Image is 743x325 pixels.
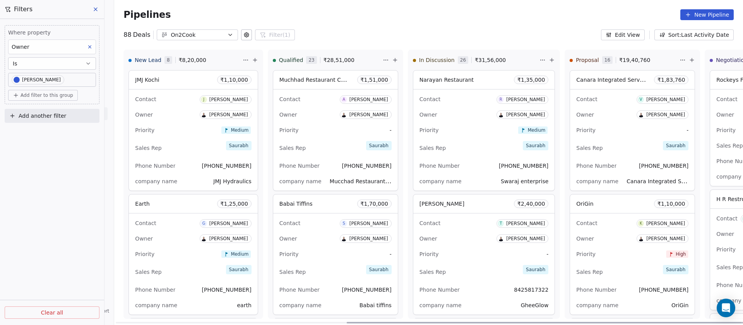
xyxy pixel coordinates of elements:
[500,96,502,103] div: R
[576,220,597,226] span: Contact
[279,56,303,64] span: Qualified
[8,57,96,70] button: Is
[390,126,392,134] span: -
[419,251,439,257] span: Priority
[366,265,392,274] span: Saurabh
[657,200,685,208] span: ₹ 1,10,000
[419,201,464,207] span: [PERSON_NAME]
[676,251,686,257] span: High
[419,145,446,151] span: Sales Rep
[602,56,613,64] span: 16
[475,56,506,64] span: ₹ 31,56,000
[576,76,720,83] span: Canara Integrated Services Pvt Ltd Banglure Manipal
[324,56,354,64] span: ₹ 28,51,000
[21,92,73,98] span: Add filter to this group
[576,236,594,242] span: Owner
[135,112,153,118] span: Owner
[341,112,347,117] img: S
[342,163,392,169] span: [PHONE_NUMBER]
[646,221,685,226] div: [PERSON_NAME]
[279,236,297,242] span: Owner
[528,127,546,133] span: Medium
[716,143,743,149] span: Sales Rep
[639,163,688,169] span: [PHONE_NUMBER]
[627,177,721,185] span: Canara Integrated Services Pvt Ltd
[201,112,207,117] img: S
[523,265,548,274] span: Saurabh
[663,265,688,274] span: Saurabh
[279,269,306,275] span: Sales Rep
[279,112,297,118] span: Owner
[576,287,616,293] span: Phone Number
[716,96,737,102] span: Contact
[654,29,734,40] button: Sort: Last Activity Date
[279,163,320,169] span: Phone Number
[135,127,154,133] span: Priority
[19,112,66,120] span: Add another filter
[517,200,545,208] span: ₹ 2,40,000
[135,302,177,308] span: company name
[231,127,248,133] span: Medium
[279,145,306,151] span: Sales Rep
[135,56,161,64] span: New Lead
[279,201,313,207] span: Babai Tiffins
[517,76,545,84] span: ₹ 1,35,000
[279,251,299,257] span: Priority
[419,178,462,184] span: company name
[226,265,252,274] span: Saurabh
[135,163,175,169] span: Phone Number
[671,302,688,308] span: OriGin
[237,302,252,308] span: earth
[546,250,548,258] span: -
[366,141,392,150] span: Saurabh
[646,236,685,241] div: [PERSON_NAME]
[171,31,224,39] div: On2Cook
[209,97,248,102] div: [PERSON_NAME]
[349,112,388,117] div: [PERSON_NAME]
[306,56,317,64] span: 23
[458,56,468,64] span: 26
[514,287,548,293] span: 8425817322
[638,236,644,241] img: S
[576,145,603,151] span: Sales Rep
[657,76,685,84] span: ₹ 1,83,760
[506,112,545,117] div: [PERSON_NAME]
[22,77,61,83] div: [PERSON_NAME]
[279,127,299,133] span: Priority
[576,251,596,257] span: Priority
[716,246,736,253] span: Priority
[361,76,388,84] span: ₹ 1,51,000
[619,56,650,64] span: ₹ 19,40,760
[273,194,398,315] div: Babai Tiffins₹1,70,000ContactS[PERSON_NAME]OwnerS[PERSON_NAME]Priority-Sales RepSaurabhPhone Numb...
[135,145,161,151] span: Sales Rep
[13,60,17,67] span: Is
[279,76,405,83] span: Muchhad Restaurant Cafe & Lounge(Pure Veg)
[419,269,446,275] span: Sales Rep
[342,287,392,293] span: [PHONE_NUMBER]
[521,302,549,308] span: GheeGlow
[639,287,688,293] span: [PHONE_NUMBER]
[135,77,159,83] span: JMJ Kochi
[716,127,736,133] span: Priority
[716,231,734,237] span: Owner
[419,302,462,308] span: company name
[506,221,545,226] div: [PERSON_NAME]
[349,221,388,226] div: [PERSON_NAME]
[680,9,734,20] button: New Pipeline
[413,50,538,70] div: In Discussion26₹31,56,000
[273,50,381,70] div: Qualified23₹28,51,000
[419,236,437,242] span: Owner
[360,302,392,308] span: Babai tiffins
[419,56,455,64] span: In Discussion
[361,200,388,208] span: ₹ 1,70,000
[419,287,460,293] span: Phone Number
[413,194,555,315] div: [PERSON_NAME]₹2,40,000ContactT[PERSON_NAME]OwnerS[PERSON_NAME]Priority-Sales RepSaurabhPhone Numb...
[341,236,347,241] img: S
[716,215,737,222] span: Contact
[501,178,548,184] span: Swaraj enterprise
[419,96,440,102] span: Contact
[419,127,439,133] span: Priority
[12,44,29,50] span: Owner
[279,287,320,293] span: Phone Number
[413,70,555,191] div: Narayan Restaurant₹1,35,000ContactR[PERSON_NAME]OwnerS[PERSON_NAME]PriorityMediumSales RepSaurabh...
